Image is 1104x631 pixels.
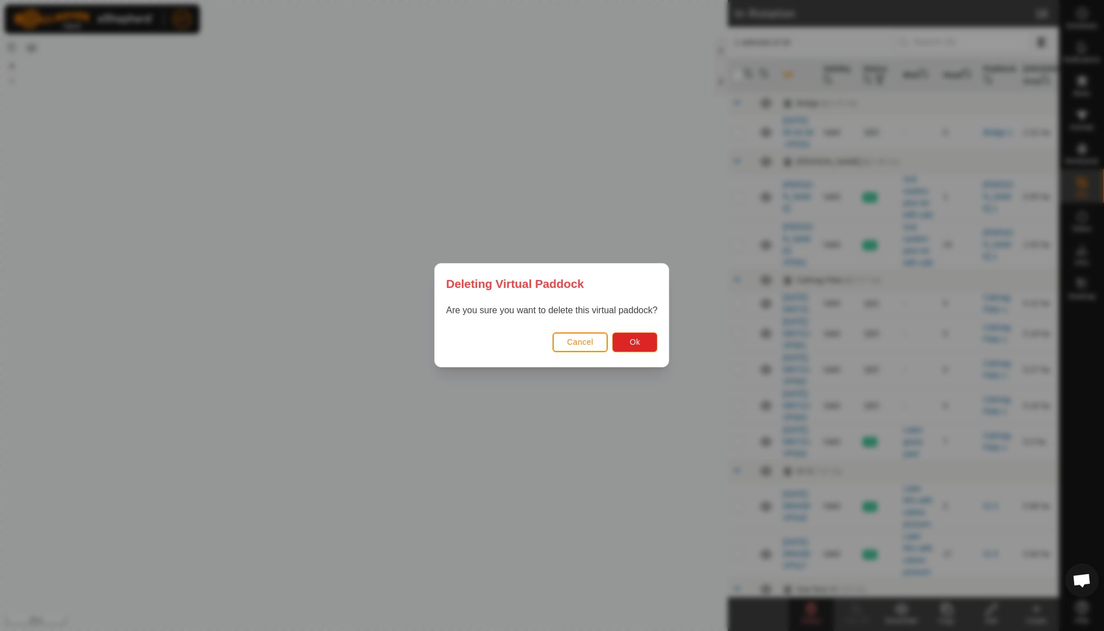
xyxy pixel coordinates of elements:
span: Deleting Virtual Paddock [446,275,584,292]
span: Cancel [567,338,594,347]
button: Ok [613,332,658,352]
div: Open chat [1065,563,1099,597]
span: Ok [630,338,640,347]
p: Are you sure you want to delete this virtual paddock? [446,304,657,318]
button: Cancel [553,332,608,352]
